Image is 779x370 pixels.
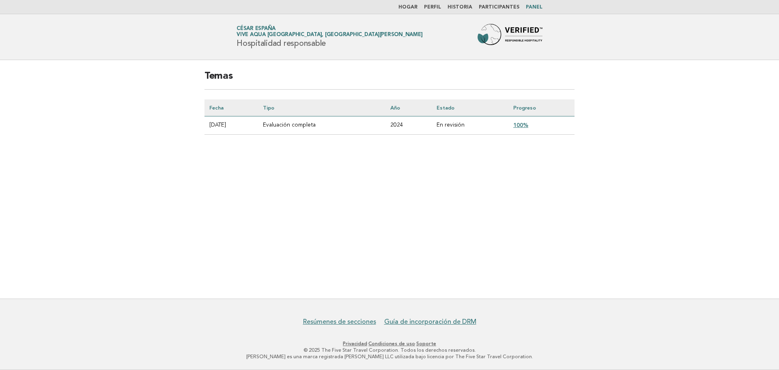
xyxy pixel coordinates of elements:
a: Resúmenes de secciones [303,318,376,326]
font: [PERSON_NAME] es una marca registrada [PERSON_NAME] LLC utilizada bajo licencia por The Five Star... [246,354,533,359]
a: Panel [526,5,542,10]
a: Privacidad [343,341,367,346]
font: Tipo [263,105,274,111]
font: Temas [204,71,233,81]
a: 100% [513,122,528,128]
a: Hogar [398,5,417,10]
font: · [415,341,416,346]
a: Guía de incorporación de DRM [384,318,476,326]
a: Participantes [479,5,519,10]
a: Perfil [424,5,441,10]
img: Guía de viajes de Forbes [478,24,542,50]
font: [DATE] [209,123,226,128]
font: César España [237,26,275,31]
font: Progreso [513,105,536,111]
a: Soporte [416,341,436,346]
font: Vive Aqua [GEOGRAPHIC_DATA], [GEOGRAPHIC_DATA][PERSON_NAME] [237,32,422,37]
font: Hospitalidad responsable [237,39,326,48]
font: 2024 [390,123,403,128]
font: En revisión [437,123,465,128]
font: Estado [437,105,454,111]
font: Fecha [209,105,224,111]
font: Evaluación completa [263,123,316,128]
font: © 2025 The Five Star Travel Corporation. Todos los derechos reservados. [303,347,476,353]
a: César EspañaVive Aqua [GEOGRAPHIC_DATA], [GEOGRAPHIC_DATA][PERSON_NAME] [237,26,422,37]
a: Condiciones de uso [368,341,415,346]
a: Historia [448,5,472,10]
font: Año [390,105,400,111]
font: · [367,341,368,346]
